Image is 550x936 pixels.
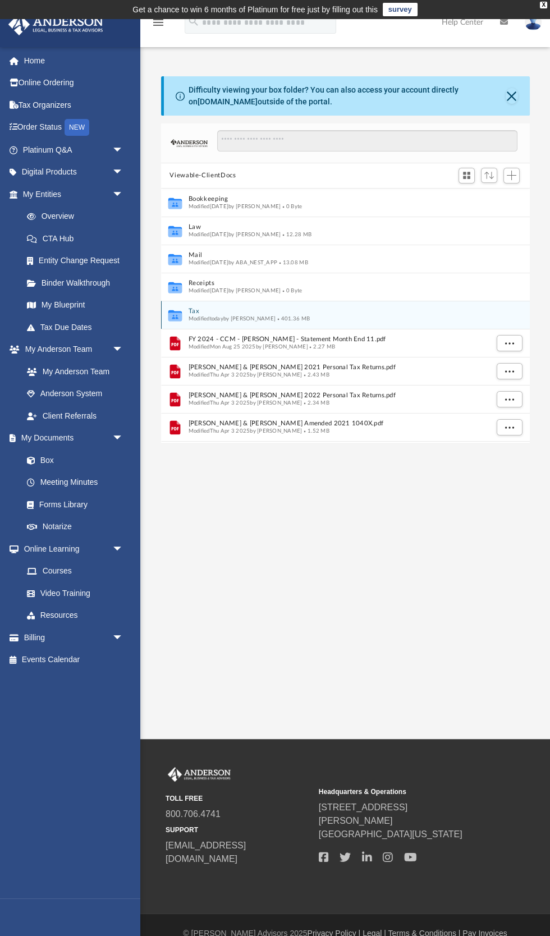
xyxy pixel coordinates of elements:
a: Billingarrow_drop_down [8,626,140,649]
a: Video Training [16,582,129,604]
button: Bookkeeping [188,195,487,203]
span: 1.52 MB [302,428,329,433]
a: Entity Change Request [16,250,140,272]
button: More options [496,391,522,407]
button: Add [503,168,520,183]
span: arrow_drop_down [112,626,135,649]
a: Online Ordering [8,72,140,94]
button: Sort [481,168,498,183]
a: Order StatusNEW [8,116,140,139]
small: TOLL FREE [166,793,311,804]
button: Receipts [188,279,487,287]
a: My Documentsarrow_drop_down [8,427,135,449]
a: Tax Due Dates [16,316,140,338]
a: Home [8,49,140,72]
button: Tax [188,308,487,315]
img: Anderson Advisors Platinum Portal [5,13,107,35]
div: close [540,2,547,8]
span: [PERSON_NAME] & [PERSON_NAME] 2021 Personal Tax Returns.pdf [188,364,487,371]
a: 800.706.4741 [166,809,221,819]
span: arrow_drop_down [112,161,135,184]
a: CTA Hub [16,227,140,250]
a: Digital Productsarrow_drop_down [8,161,140,183]
a: My Anderson Team [16,360,129,383]
a: survey [383,3,418,16]
span: Modified Thu Apr 3 2025 by [PERSON_NAME] [188,400,302,405]
a: Courses [16,560,135,582]
a: Events Calendar [8,649,140,671]
span: arrow_drop_down [112,538,135,561]
span: 0 Byte [281,287,302,293]
a: My Blueprint [16,294,135,316]
div: Difficulty viewing your box folder? You can also access your account directly on outside of the p... [189,84,506,108]
a: Notarize [16,516,135,538]
span: [PERSON_NAME] & [PERSON_NAME] 2022 Personal Tax Returns.pdf [188,392,487,399]
span: Modified [DATE] by ABA_NEST_APP [188,259,277,265]
a: Tax Organizers [8,94,140,116]
img: Anderson Advisors Platinum Portal [166,767,233,782]
img: User Pic [525,14,542,30]
a: Box [16,449,129,471]
a: Meeting Minutes [16,471,135,494]
span: Modified Mon Aug 25 2025 by [PERSON_NAME] [188,343,308,349]
i: search [187,15,200,27]
div: grid [161,189,530,444]
small: SUPPORT [166,825,311,835]
a: Platinum Q&Aarrow_drop_down [8,139,140,161]
span: 0 Byte [281,203,302,209]
span: 12.28 MB [281,231,311,237]
button: Law [188,223,487,231]
span: 2.27 MB [308,343,334,349]
a: menu [152,21,165,29]
div: NEW [65,119,89,136]
button: Mail [188,251,487,259]
a: My Entitiesarrow_drop_down [8,183,140,205]
i: menu [152,16,165,29]
span: Modified [DATE] by [PERSON_NAME] [188,231,281,237]
span: Modified today by [PERSON_NAME] [188,315,276,321]
a: [EMAIL_ADDRESS][DOMAIN_NAME] [166,841,246,864]
button: More options [496,334,522,351]
span: arrow_drop_down [112,427,135,450]
button: Switch to Grid View [459,168,475,183]
span: arrow_drop_down [112,183,135,206]
a: [DOMAIN_NAME] [198,97,258,106]
span: Modified Thu Apr 3 2025 by [PERSON_NAME] [188,428,302,433]
a: Resources [16,604,135,627]
a: Forms Library [16,493,129,516]
a: [GEOGRAPHIC_DATA][US_STATE] [319,829,462,839]
a: My Anderson Teamarrow_drop_down [8,338,135,361]
span: 13.08 MB [277,259,308,265]
span: Modified Thu Apr 3 2025 by [PERSON_NAME] [188,371,302,377]
span: arrow_drop_down [112,338,135,361]
a: Binder Walkthrough [16,272,140,294]
a: Anderson System [16,383,135,405]
span: Modified [DATE] by [PERSON_NAME] [188,287,281,293]
small: Headquarters & Operations [319,787,464,797]
a: Online Learningarrow_drop_down [8,538,135,560]
span: FY 2024 - CCM - [PERSON_NAME] - Statement Month End 11.pdf [188,336,487,343]
span: 2.43 MB [302,371,329,377]
span: Modified [DATE] by [PERSON_NAME] [188,203,281,209]
button: Viewable-ClientDocs [169,171,236,181]
a: Client Referrals [16,405,135,427]
button: Close [506,88,517,104]
a: Overview [16,205,140,228]
div: Get a chance to win 6 months of Platinum for free just by filling out this [132,3,378,16]
span: 401.36 MB [276,315,310,321]
span: 2.34 MB [302,400,329,405]
a: [STREET_ADDRESS][PERSON_NAME] [319,802,407,825]
button: More options [496,363,522,379]
button: More options [496,419,522,435]
input: Search files and folders [217,130,517,152]
span: [PERSON_NAME] & [PERSON_NAME] Amended 2021 1040X.pdf [188,420,487,427]
span: arrow_drop_down [112,139,135,162]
